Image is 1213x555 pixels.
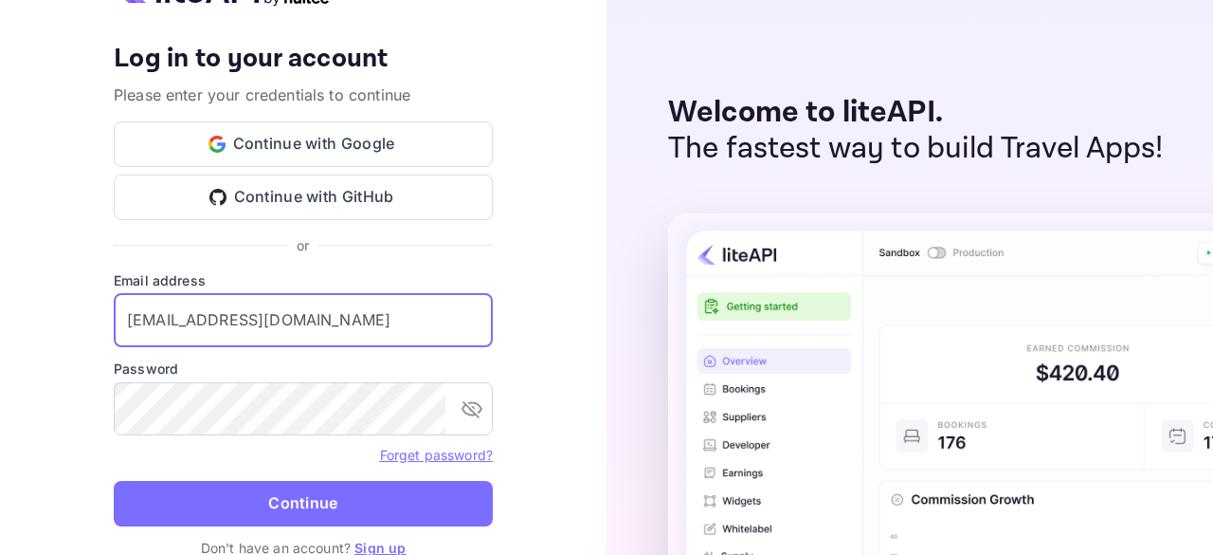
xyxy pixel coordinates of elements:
[114,270,493,290] label: Email address
[114,359,493,379] label: Password
[114,121,493,167] button: Continue with Google
[380,445,493,464] a: Forget password?
[380,447,493,463] a: Forget password?
[114,43,493,76] h4: Log in to your account
[668,131,1164,167] p: The fastest way to build Travel Apps!
[297,235,309,255] p: or
[114,294,493,347] input: Enter your email address
[453,390,491,428] button: toggle password visibility
[668,95,1164,131] p: Welcome to liteAPI.
[114,175,493,220] button: Continue with GitHub
[114,83,493,106] p: Please enter your credentials to continue
[114,481,493,527] button: Continue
